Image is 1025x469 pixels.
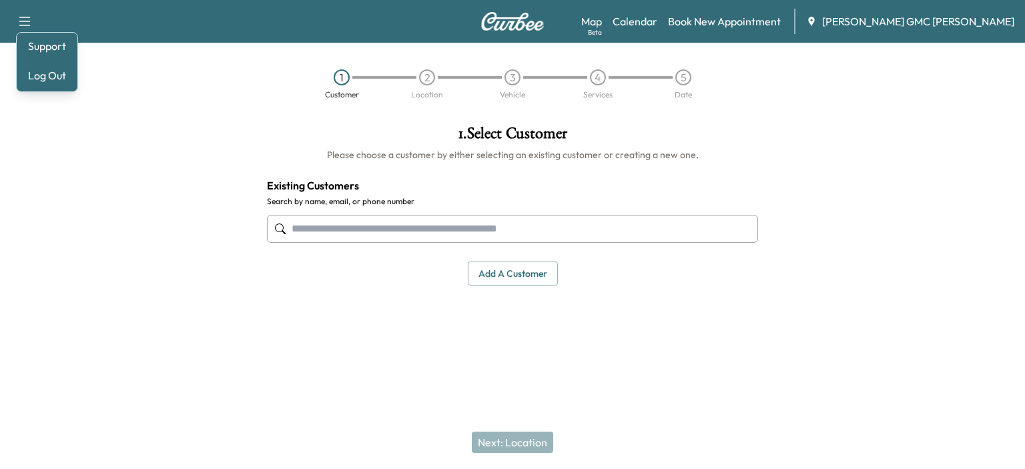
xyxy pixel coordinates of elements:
div: 3 [504,69,521,85]
div: Location [411,91,443,99]
div: 5 [675,69,691,85]
img: Curbee Logo [480,12,545,31]
button: Log Out [22,65,72,86]
div: Vehicle [500,91,525,99]
label: Search by name, email, or phone number [267,196,758,207]
a: Support [22,38,72,54]
div: Customer [325,91,359,99]
button: Add a customer [468,262,558,286]
div: Date [675,91,692,99]
h4: Existing Customers [267,177,758,193]
a: Book New Appointment [668,13,781,29]
div: 4 [590,69,606,85]
div: 2 [419,69,435,85]
div: Beta [588,27,602,37]
span: [PERSON_NAME] GMC [PERSON_NAME] [822,13,1014,29]
a: Calendar [613,13,657,29]
a: MapBeta [581,13,602,29]
h6: Please choose a customer by either selecting an existing customer or creating a new one. [267,148,758,161]
h1: 1 . Select Customer [267,125,758,148]
div: Services [583,91,613,99]
div: 1 [334,69,350,85]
